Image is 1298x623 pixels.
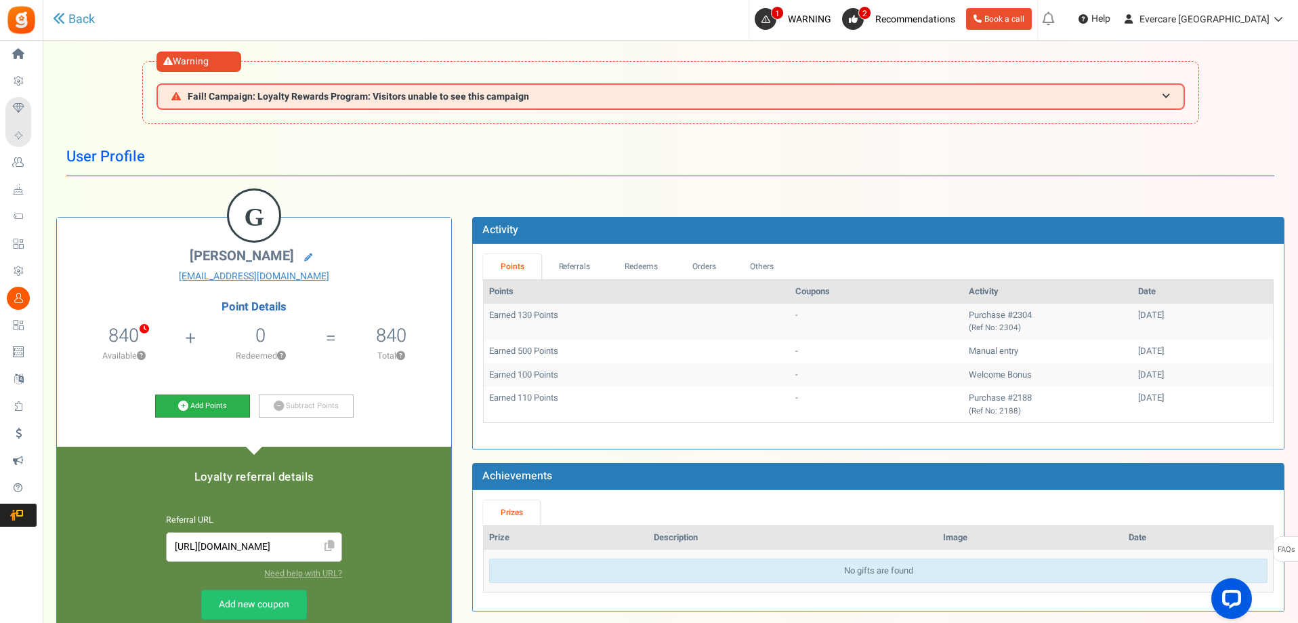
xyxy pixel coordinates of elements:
h5: 0 [255,325,266,346]
th: Date [1123,526,1273,550]
a: Add Points [155,395,250,418]
span: Fail! Campaign: Loyalty Rewards Program: Visitors unable to see this campaign [188,92,529,102]
th: Description [648,526,938,550]
figcaption: G [229,190,279,243]
span: WARNING [788,12,831,26]
td: Earned 110 Points [484,386,790,422]
span: 840 [108,322,139,349]
th: Prize [484,526,648,550]
div: [DATE] [1138,392,1268,405]
a: Book a call [966,8,1032,30]
div: [DATE] [1138,345,1268,358]
span: Help [1088,12,1110,26]
td: Purchase #2188 [963,386,1133,422]
img: Gratisfaction [6,5,37,35]
a: Redeems [608,254,675,279]
p: Redeemed [197,350,324,362]
a: Subtract Points [259,395,354,418]
h1: User Profile [66,138,1274,176]
b: Achievements [482,468,552,484]
td: - [790,304,963,340]
div: Warning [156,52,241,72]
th: Image [938,526,1123,550]
td: Welcome Bonus [963,363,1133,387]
a: Orders [675,254,733,279]
span: Recommendations [875,12,955,26]
td: - [790,386,963,422]
h5: 840 [376,325,406,346]
div: No gifts are found [489,559,1268,584]
b: Activity [482,222,518,238]
td: - [790,340,963,363]
a: [EMAIL_ADDRESS][DOMAIN_NAME] [67,270,441,283]
td: Purchase #2304 [963,304,1133,340]
a: 1 WARNING [755,8,837,30]
td: Earned 130 Points [484,304,790,340]
th: Activity [963,280,1133,304]
small: (Ref No: 2304) [969,322,1021,334]
a: Points [483,254,541,279]
span: FAQs [1277,537,1295,563]
div: [DATE] [1138,369,1268,382]
h4: Point Details [57,301,451,313]
td: - [790,363,963,387]
button: ? [277,352,286,361]
span: Evercare [GEOGRAPHIC_DATA] [1139,12,1270,26]
span: Click to Copy [318,535,340,559]
p: Total [337,350,444,362]
a: Referrals [541,254,608,279]
span: [PERSON_NAME] [190,246,294,266]
span: 2 [858,6,871,20]
a: Need help with URL? [264,567,342,580]
td: Earned 500 Points [484,340,790,363]
p: Available [64,350,184,362]
button: ? [137,352,146,361]
h5: Loyalty referral details [70,471,438,483]
div: [DATE] [1138,309,1268,322]
a: Add new coupon [201,590,307,620]
th: Date [1133,280,1273,304]
a: Others [733,254,791,279]
a: Help [1073,8,1116,30]
th: Coupons [790,280,963,304]
span: Manual entry [969,344,1018,357]
button: ? [396,352,405,361]
small: (Ref No: 2188) [969,405,1021,417]
td: Earned 100 Points [484,363,790,387]
span: 1 [771,6,784,20]
h6: Referral URL [166,516,342,525]
a: Prizes [483,500,540,525]
a: 2 Recommendations [842,8,961,30]
th: Points [484,280,790,304]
